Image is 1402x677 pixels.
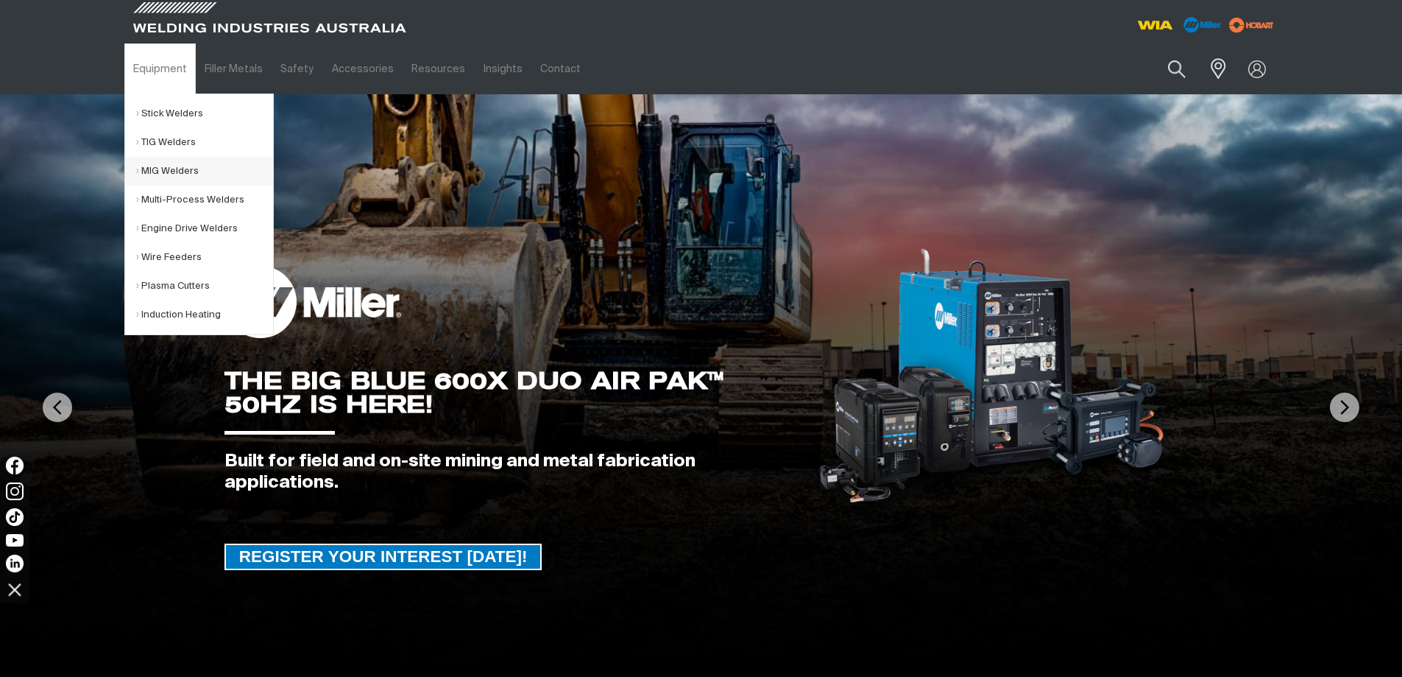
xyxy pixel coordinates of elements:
div: Built for field and on-site mining and metal fabrication applications. [224,451,795,494]
nav: Main [124,43,990,94]
a: Filler Metals [196,43,272,94]
a: Equipment [124,43,196,94]
a: Contact [531,43,590,94]
a: Induction Heating [136,301,273,329]
a: Safety [272,43,322,94]
input: Product name or item number... [1133,52,1201,86]
img: miller [1225,14,1278,36]
a: Plasma Cutters [136,272,273,301]
a: Stick Welders [136,99,273,128]
img: hide socials [2,577,27,602]
a: MIG Welders [136,157,273,186]
img: TikTok [6,508,24,526]
a: Engine Drive Welders [136,214,273,243]
a: Multi-Process Welders [136,186,273,214]
img: NextArrow [1330,393,1359,422]
a: Resources [403,43,474,94]
a: TIG Welders [136,128,273,157]
div: THE BIG BLUE 600X DUO AIR PAK™ 50HZ IS HERE! [224,369,795,416]
img: Facebook [6,457,24,474]
span: REGISTER YOUR INTEREST [DATE]! [226,544,541,570]
img: YouTube [6,534,24,547]
a: Insights [474,43,531,94]
a: Accessories [323,43,403,94]
ul: Equipment Submenu [124,94,274,335]
img: LinkedIn [6,555,24,572]
a: Wire Feeders [136,243,273,272]
img: PrevArrow [43,393,72,422]
a: REGISTER YOUR INTEREST TODAY! [224,544,542,570]
button: Search products [1152,52,1202,86]
img: Instagram [6,483,24,500]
